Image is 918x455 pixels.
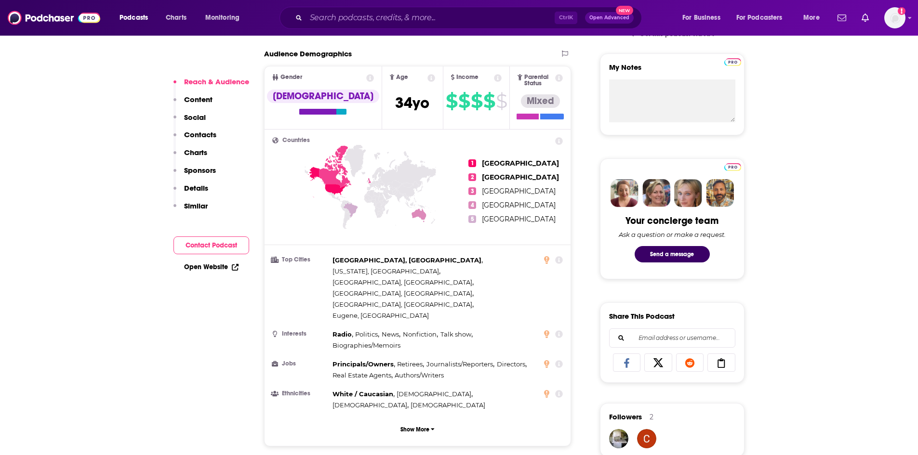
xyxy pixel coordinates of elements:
span: Radio [333,330,352,338]
h3: Share This Podcast [609,312,675,321]
span: , [397,359,424,370]
button: Reach & Audience [173,77,249,95]
button: Social [173,113,206,130]
img: Podchaser Pro [724,163,741,171]
span: [GEOGRAPHIC_DATA], [GEOGRAPHIC_DATA] [333,289,472,297]
span: , [333,359,395,370]
span: For Podcasters [736,11,783,25]
input: Search podcasts, credits, & more... [306,10,555,26]
span: Principals/Owners [333,360,394,368]
span: , [333,255,483,266]
svg: Add a profile image [898,7,905,15]
button: Contacts [173,130,216,148]
span: Biographies/Memoirs [333,341,400,349]
span: $ [471,93,482,109]
button: Open AdvancedNew [585,12,634,24]
span: News [382,330,399,338]
div: [DEMOGRAPHIC_DATA] [267,90,379,103]
span: , [333,299,474,310]
a: Share on Reddit [676,353,704,372]
p: Content [184,95,213,104]
a: Share on Facebook [613,353,641,372]
span: [GEOGRAPHIC_DATA], [GEOGRAPHIC_DATA] [333,300,472,308]
img: ceri [637,429,656,448]
img: duane.eisener [609,429,628,448]
div: Search podcasts, credits, & more... [289,7,651,29]
span: $ [446,93,457,109]
p: Similar [184,201,208,210]
span: Authors/Writers [395,371,444,379]
span: [GEOGRAPHIC_DATA], [GEOGRAPHIC_DATA] [333,278,472,286]
span: [GEOGRAPHIC_DATA] [482,215,556,223]
span: 5 [468,215,476,223]
img: Sydney Profile [611,179,639,207]
img: Barbara Profile [642,179,670,207]
button: open menu [797,10,832,26]
p: Contacts [184,130,216,139]
span: Open Advanced [589,15,629,20]
span: New [616,6,633,15]
span: , [355,329,379,340]
button: open menu [113,10,160,26]
span: , [497,359,527,370]
img: Podchaser - Follow, Share and Rate Podcasts [8,9,100,27]
button: Send a message [635,246,710,262]
span: 1 [468,159,476,167]
span: White / Caucasian [333,390,393,398]
span: $ [483,93,495,109]
img: Jules Profile [674,179,702,207]
span: [GEOGRAPHIC_DATA] [482,159,559,168]
button: open menu [199,10,252,26]
span: For Business [682,11,720,25]
span: More [803,11,820,25]
h3: Top Cities [272,257,329,263]
p: Sponsors [184,166,216,175]
span: Charts [166,11,186,25]
span: , [403,329,438,340]
span: Talk show [440,330,471,338]
span: [DEMOGRAPHIC_DATA] [411,401,485,409]
a: Pro website [724,57,741,66]
button: Content [173,95,213,113]
span: [GEOGRAPHIC_DATA] [482,201,556,209]
button: open menu [730,10,797,26]
span: Gender [280,74,302,80]
span: Journalists/Reporters [426,360,493,368]
a: Show notifications dropdown [834,10,850,26]
a: Charts [160,10,192,26]
span: , [426,359,494,370]
span: Retirees [397,360,423,368]
div: 2 [650,413,653,421]
span: [GEOGRAPHIC_DATA], [GEOGRAPHIC_DATA] [333,256,481,264]
h3: Interests [272,331,329,337]
span: , [333,370,393,381]
span: Eugene, [GEOGRAPHIC_DATA] [333,312,429,319]
p: Charts [184,148,207,157]
span: Ctrl K [555,12,577,24]
button: Charts [173,148,207,166]
button: Contact Podcast [173,236,249,254]
div: Your concierge team [625,215,718,227]
h2: Audience Demographics [264,49,352,58]
span: , [333,288,474,299]
button: Similar [173,201,208,219]
a: Copy Link [707,353,735,372]
input: Email address or username... [617,329,727,347]
img: Jon Profile [706,179,734,207]
span: , [333,277,474,288]
span: Directors [497,360,525,368]
button: Show profile menu [884,7,905,28]
span: Real Estate Agents [333,371,391,379]
button: Details [173,183,208,201]
span: Logged in as luilaking [884,7,905,28]
span: Politics [355,330,378,338]
span: [GEOGRAPHIC_DATA] [482,173,559,182]
a: Pro website [724,162,741,171]
a: Show notifications dropdown [858,10,873,26]
span: 2 [468,173,476,181]
span: [DEMOGRAPHIC_DATA] [333,401,407,409]
span: $ [458,93,470,109]
div: Ask a question or make a request. [619,231,726,238]
span: , [333,266,440,277]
